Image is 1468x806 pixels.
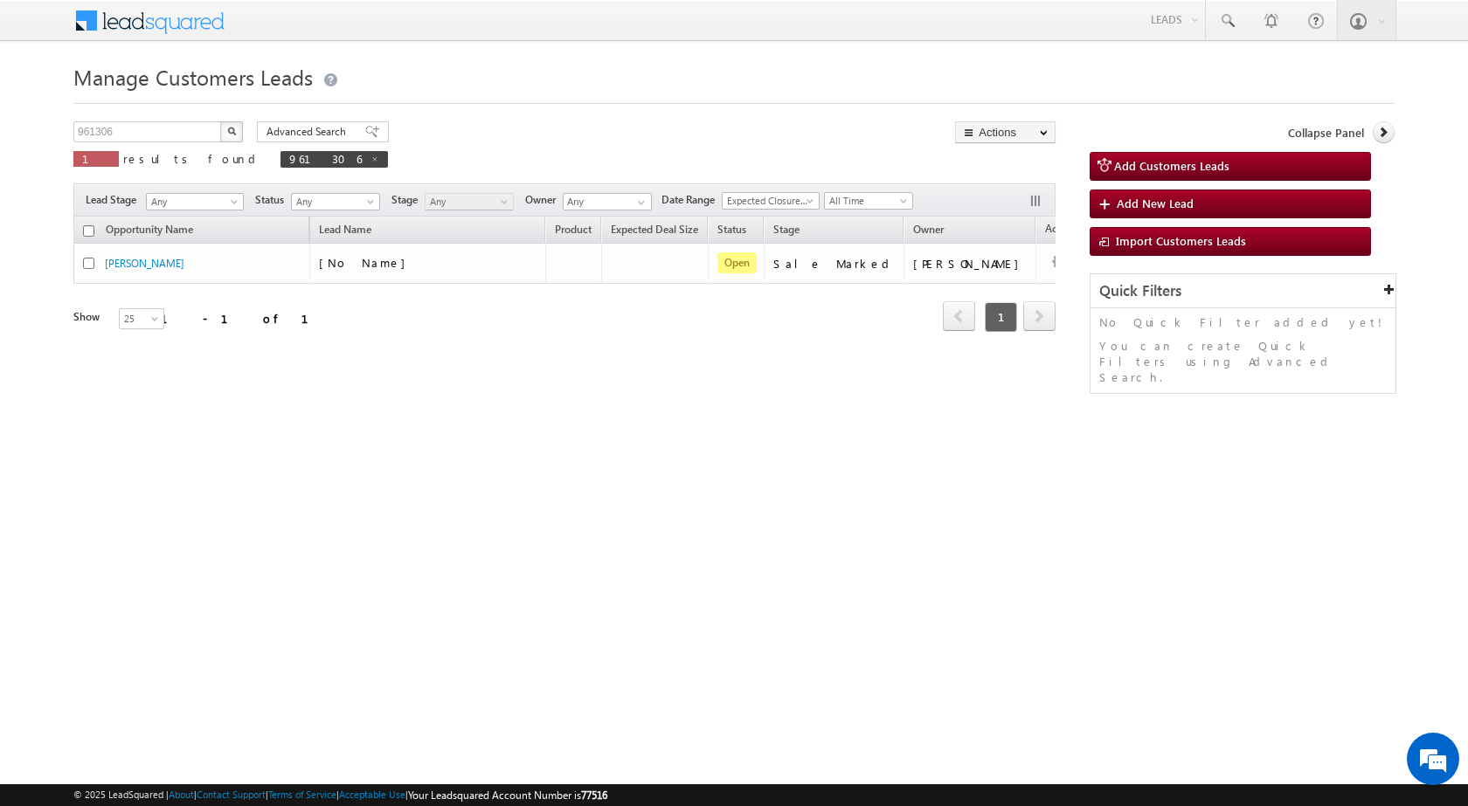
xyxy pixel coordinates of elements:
[717,252,757,273] span: Open
[105,257,184,270] a: [PERSON_NAME]
[943,301,975,331] span: prev
[147,194,238,210] span: Any
[268,789,336,800] a: Terms of Service
[1091,274,1395,308] div: Quick Filters
[1023,303,1056,331] a: next
[824,192,913,210] a: All Time
[525,192,563,208] span: Owner
[426,194,509,210] span: Any
[339,789,405,800] a: Acceptable Use
[1036,219,1089,242] span: Actions
[825,193,908,209] span: All Time
[661,192,722,208] span: Date Range
[408,789,607,802] span: Your Leadsquared Account Number is
[73,63,313,91] span: Manage Customers Leads
[82,151,110,166] span: 1
[291,193,380,210] a: Any
[985,302,1017,332] span: 1
[319,255,414,270] span: [No Name]
[292,194,375,210] span: Any
[611,223,698,236] span: Expected Deal Size
[255,192,291,208] span: Status
[1023,301,1056,331] span: next
[83,225,94,237] input: Check all records
[197,789,266,800] a: Contact Support
[119,308,164,329] a: 25
[581,789,607,802] span: 77516
[773,256,896,272] div: Sale Marked
[1099,338,1387,385] p: You can create Quick Filters using Advanced Search.
[563,193,652,210] input: Type to Search
[120,311,166,327] span: 25
[123,151,262,166] span: results found
[161,308,329,328] div: 1 - 1 of 1
[1288,125,1364,141] span: Collapse Panel
[913,256,1028,272] div: [PERSON_NAME]
[227,127,236,135] img: Search
[1116,233,1246,248] span: Import Customers Leads
[267,124,351,140] span: Advanced Search
[106,223,193,236] span: Opportunity Name
[913,223,944,236] span: Owner
[723,193,814,209] span: Expected Closure Date
[955,121,1056,143] button: Actions
[1117,196,1194,210] span: Add New Lead
[169,789,194,800] a: About
[146,193,244,210] a: Any
[310,220,380,243] span: Lead Name
[1099,314,1387,330] p: No Quick Filter added yet!
[765,220,808,243] a: Stage
[628,194,650,211] a: Show All Items
[73,787,607,803] span: © 2025 LeadSquared | | | | |
[709,220,755,243] a: Status
[73,309,105,325] div: Show
[943,303,975,331] a: prev
[722,192,820,210] a: Expected Closure Date
[773,223,800,236] span: Stage
[555,223,592,236] span: Product
[1114,158,1229,173] span: Add Customers Leads
[425,193,514,210] a: Any
[289,151,362,166] span: 961306
[602,220,707,243] a: Expected Deal Size
[97,220,202,243] a: Opportunity Name
[86,192,143,208] span: Lead Stage
[391,192,425,208] span: Stage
